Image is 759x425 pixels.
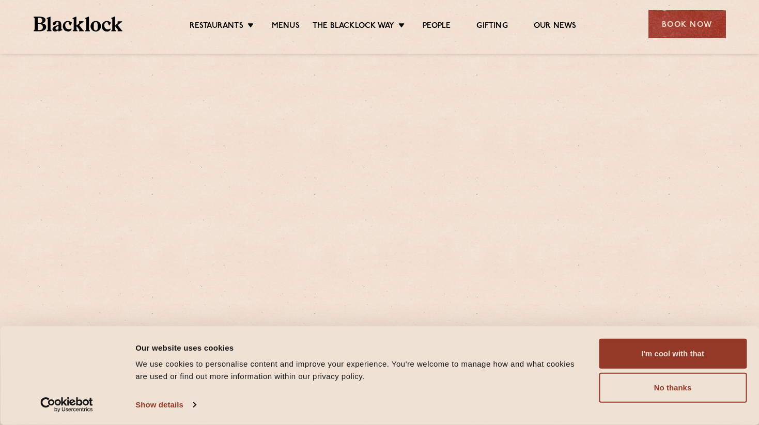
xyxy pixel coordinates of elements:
a: The Blacklock Way [313,21,394,33]
button: No thanks [599,373,747,403]
a: Our News [534,21,577,33]
a: Show details [135,397,195,413]
img: BL_Textured_Logo-footer-cropped.svg [34,17,123,32]
a: People [423,21,451,33]
a: Menus [272,21,300,33]
div: We use cookies to personalise content and improve your experience. You're welcome to manage how a... [135,358,587,383]
div: Our website uses cookies [135,341,587,354]
a: Gifting [476,21,507,33]
a: Usercentrics Cookiebot - opens in a new window [22,397,112,413]
button: I'm cool with that [599,339,747,369]
a: Restaurants [190,21,243,33]
div: Book Now [648,10,726,38]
